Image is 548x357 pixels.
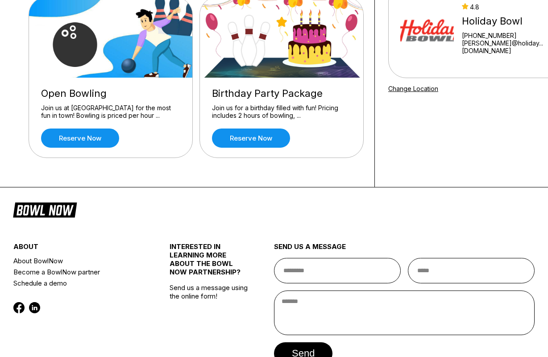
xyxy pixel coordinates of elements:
a: Change Location [388,85,438,92]
a: About BowlNow [13,255,144,266]
a: Reserve now [212,129,290,148]
div: send us a message [274,242,535,258]
div: about [13,242,144,255]
div: Join us at [GEOGRAPHIC_DATA] for the most fun in town! Bowling is priced per hour ... [41,104,180,120]
div: Join us for a birthday filled with fun! Pricing includes 2 hours of bowling, ... [212,104,351,120]
a: Schedule a demo [13,278,144,289]
a: Become a BowlNow partner [13,266,144,278]
div: Open Bowling [41,87,180,100]
div: INTERESTED IN LEARNING MORE ABOUT THE BOWL NOW PARTNERSHIP? [170,242,248,283]
a: Reserve now [41,129,119,148]
div: Birthday Party Package [212,87,351,100]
